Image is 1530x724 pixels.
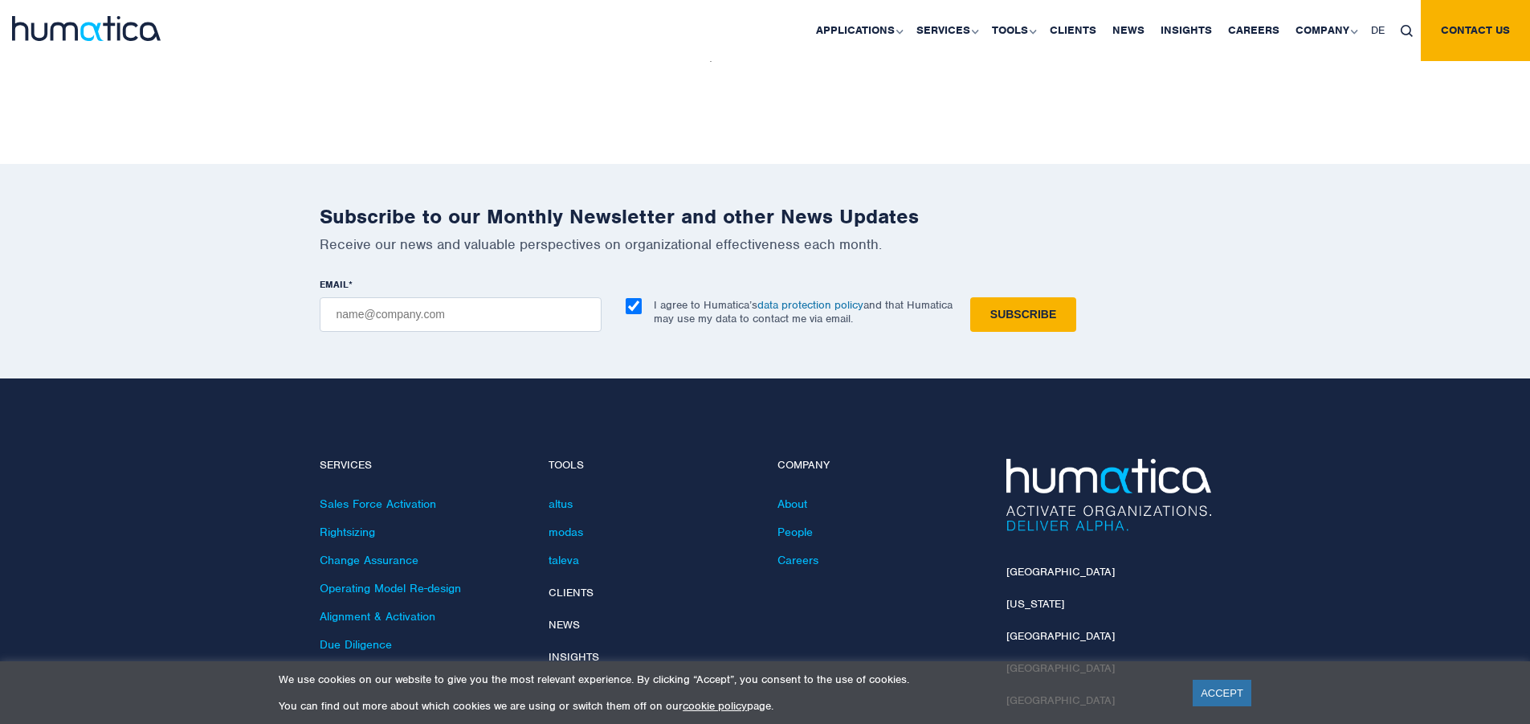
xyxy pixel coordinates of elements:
[320,497,436,511] a: Sales Force Activation
[320,297,602,332] input: name@company.com
[549,553,579,567] a: taleva
[777,525,813,539] a: People
[1006,459,1211,531] img: Humatica
[549,618,580,632] a: News
[320,553,418,567] a: Change Assurance
[757,298,863,312] a: data protection policy
[626,298,642,314] input: I agree to Humatica’sdata protection policyand that Humatica may use my data to contact me via em...
[777,459,982,472] h4: Company
[1006,597,1064,611] a: [US_STATE]
[320,459,524,472] h4: Services
[549,525,583,539] a: modas
[970,297,1076,332] input: Subscribe
[1006,565,1115,579] a: [GEOGRAPHIC_DATA]
[279,673,1173,686] p: We use cookies on our website to give you the most relevant experience. By clicking “Accept”, you...
[320,609,435,624] a: Alignment & Activation
[320,204,1211,229] h2: Subscribe to our Monthly Newsletter and other News Updates
[320,235,1211,253] p: Receive our news and valuable perspectives on organizational effectiveness each month.
[654,298,953,325] p: I agree to Humatica’s and that Humatica may use my data to contact me via email.
[549,650,599,664] a: Insights
[777,497,807,511] a: About
[683,699,747,713] a: cookie policy
[320,525,375,539] a: Rightsizing
[320,278,349,291] span: EMAIL
[1371,23,1385,37] span: DE
[1006,629,1115,643] a: [GEOGRAPHIC_DATA]
[777,553,818,567] a: Careers
[1401,25,1413,37] img: search_icon
[320,581,461,595] a: Operating Model Re-design
[549,497,573,511] a: altus
[320,637,392,652] a: Due Diligence
[12,16,161,41] img: logo
[549,459,753,472] h4: Tools
[1193,680,1251,706] a: ACCEPT
[279,699,1173,713] p: You can find out more about which cookies we are using or switch them off on our page.
[549,586,594,599] a: Clients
